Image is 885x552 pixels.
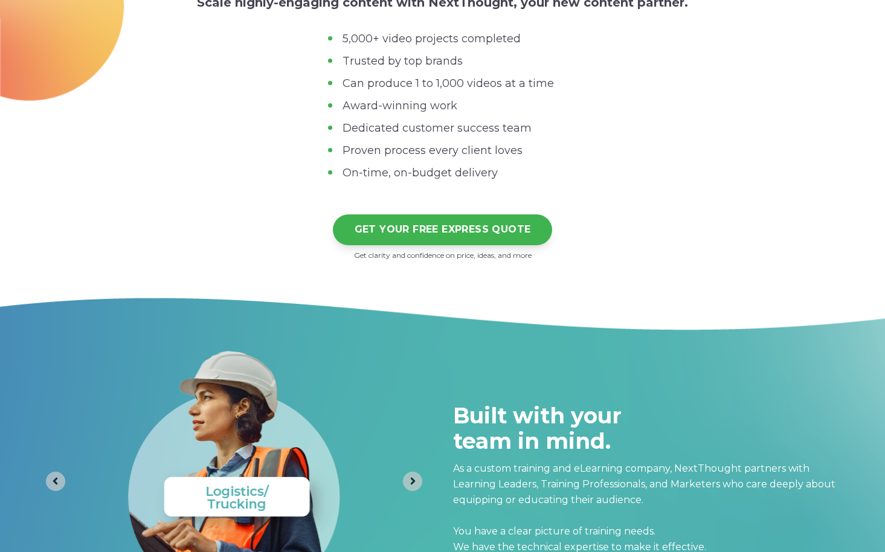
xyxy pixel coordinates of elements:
[453,402,622,454] span: Built with your team in mind.
[343,32,521,45] span: 5,000+ video projects completed
[354,251,532,260] span: Get clarity and confidence on price, ideas, and more
[343,166,498,179] span: On-time, on-budget delivery
[403,472,422,491] button: Next slide
[343,99,457,112] span: Award-winning work
[343,144,523,157] span: Proven process every client loves
[343,77,554,90] span: Can produce 1 to 1,000 videos at a time
[343,121,532,135] span: Dedicated customer success team
[333,214,553,245] a: GET YOUR FREE EXPRESS QUOTE
[46,472,65,491] button: Previous slide
[343,54,463,68] span: Trusted by top brands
